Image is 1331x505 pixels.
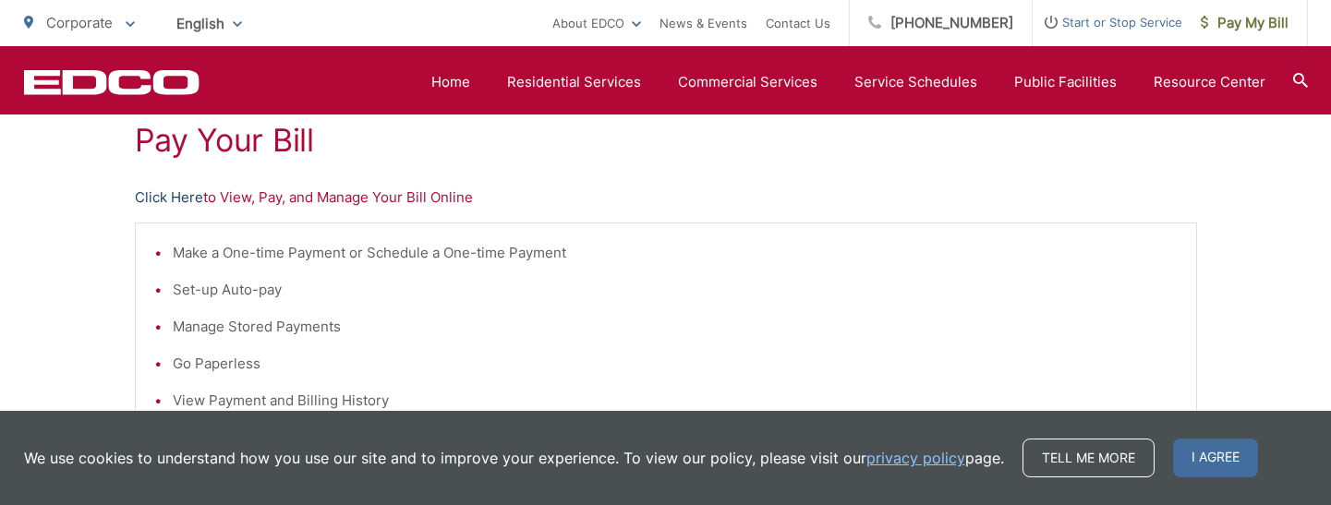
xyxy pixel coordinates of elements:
[24,69,200,95] a: EDCD logo. Return to the homepage.
[163,7,256,40] span: English
[552,12,641,34] a: About EDCO
[1154,71,1265,93] a: Resource Center
[678,71,817,93] a: Commercial Services
[173,242,1178,264] li: Make a One-time Payment or Schedule a One-time Payment
[135,122,1197,159] h1: Pay Your Bill
[866,447,965,469] a: privacy policy
[173,279,1178,301] li: Set-up Auto-pay
[431,71,470,93] a: Home
[507,71,641,93] a: Residential Services
[854,71,977,93] a: Service Schedules
[24,447,1004,469] p: We use cookies to understand how you use our site and to improve your experience. To view our pol...
[173,353,1178,375] li: Go Paperless
[1173,439,1258,477] span: I agree
[1022,439,1155,477] a: Tell me more
[1014,71,1117,93] a: Public Facilities
[135,186,1197,209] p: to View, Pay, and Manage Your Bill Online
[1201,12,1289,34] span: Pay My Bill
[766,12,830,34] a: Contact Us
[659,12,747,34] a: News & Events
[173,390,1178,412] li: View Payment and Billing History
[135,186,203,209] a: Click Here
[46,14,113,31] span: Corporate
[173,316,1178,338] li: Manage Stored Payments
